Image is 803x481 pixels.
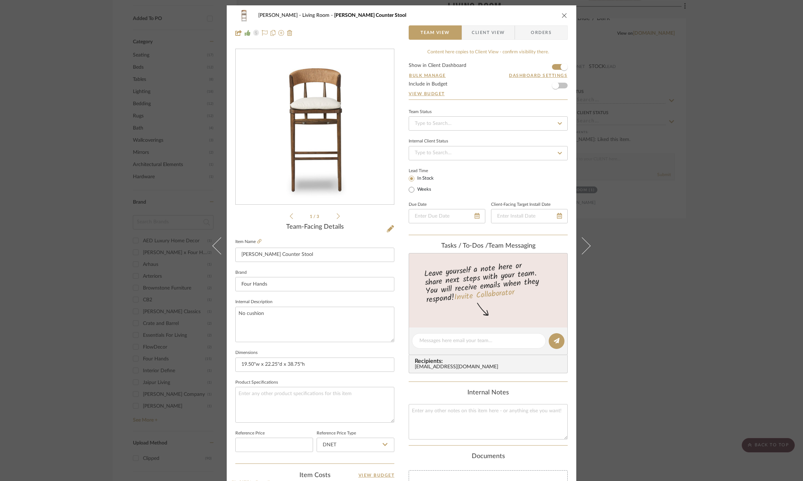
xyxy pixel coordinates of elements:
div: team Messaging [409,242,568,250]
div: Documents [409,453,568,461]
label: Internal Description [235,300,273,304]
button: Bulk Manage [409,72,446,79]
span: Tasks / To-Dos / [441,243,488,249]
input: Enter the dimensions of this item [235,358,394,372]
label: Item Name [235,239,261,245]
label: Reference Price Type [317,432,356,435]
input: Enter Item Name [235,248,394,262]
div: Content here copies to Client View - confirm visibility there. [409,49,568,56]
img: Remove from project [287,30,293,36]
div: Leave yourself a note here or share next steps with your team. You will receive emails when they ... [408,258,569,306]
a: Invite Collaborator [454,286,515,304]
input: Enter Brand [235,277,394,291]
span: Orders [523,25,559,40]
a: View Budget [359,471,395,480]
label: Due Date [409,203,427,207]
label: Reference Price [235,432,265,435]
label: Client-Facing Target Install Date [491,203,550,207]
div: Internal Client Status [409,140,448,143]
span: 3 [317,214,320,219]
button: close [561,12,568,19]
a: View Budget [409,91,568,97]
label: Weeks [416,186,431,193]
div: Team Status [409,110,432,114]
span: Team View [420,25,450,40]
label: Product Specifications [235,381,278,384]
span: Client View [472,25,505,40]
span: Recipients: [415,358,564,364]
img: 7c4eda7f-8c64-431f-a9e1-35ea5f8d2b8f_436x436.jpg [237,49,393,205]
div: [EMAIL_ADDRESS][DOMAIN_NAME] [415,364,564,370]
input: Enter Due Date [409,209,485,223]
button: Dashboard Settings [509,72,568,79]
div: 0 [236,49,394,205]
label: Lead Time [409,167,446,174]
div: Item Costs [235,471,394,480]
input: Type to Search… [409,116,568,131]
span: Living Room [302,13,334,18]
label: Brand [235,271,247,274]
div: Internal Notes [409,389,568,397]
div: Team-Facing Details [235,223,394,231]
span: 1 [310,214,313,219]
label: Dimensions [235,351,258,355]
span: [PERSON_NAME] [258,13,302,18]
mat-radio-group: Select item type [409,174,446,194]
input: Type to Search… [409,146,568,160]
label: In Stock [416,175,434,182]
img: 7c4eda7f-8c64-431f-a9e1-35ea5f8d2b8f_48x40.jpg [235,8,253,23]
span: / [313,214,317,219]
span: [PERSON_NAME] Counter Stool [334,13,406,18]
input: Enter Install Date [491,209,568,223]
